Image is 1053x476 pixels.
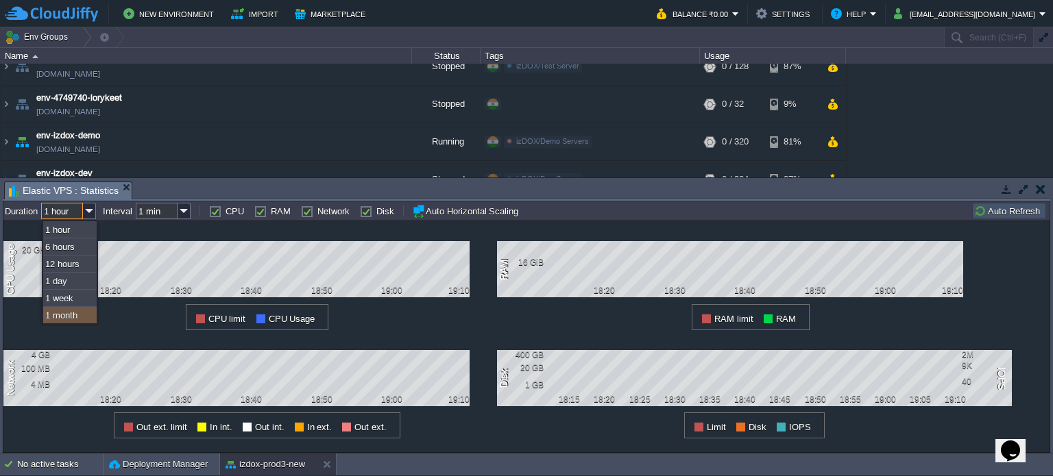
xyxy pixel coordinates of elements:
div: 9K [962,361,1006,371]
span: IOPS [789,422,811,432]
div: 19:00 [374,286,409,295]
div: 81% [770,123,814,160]
button: Help [831,5,870,22]
span: [DOMAIN_NAME] [36,67,100,81]
div: 18:40 [728,394,762,404]
span: izDOX/Dev Server [516,175,579,183]
div: 6 hours [43,238,97,255]
a: env-4749740-lorykeet [36,91,122,105]
div: 18:55 [833,394,867,404]
div: 18:15 [553,394,587,404]
div: 19:10 [435,394,470,404]
a: env-izdox-demo [36,129,100,142]
div: 18:30 [164,394,198,404]
span: izDOX/Test Server [516,62,579,70]
div: 18:40 [234,286,269,295]
div: 18:35 [693,394,727,404]
div: 1 week [43,290,97,307]
iframe: chat widget [995,421,1039,462]
div: 18:20 [588,394,622,404]
span: Limit [707,422,726,432]
button: Auto Horizontal Scaling [412,204,522,218]
div: 18:50 [798,394,832,404]
div: 19:05 [904,394,938,404]
div: 0 / 128 [722,48,749,85]
div: 100 MB [5,364,50,373]
button: Import [231,5,282,22]
div: 18:20 [94,286,128,295]
div: 0 / 320 [722,123,749,160]
div: 18:30 [164,286,198,295]
div: No active tasks [17,453,103,475]
div: 2M [962,350,1006,360]
div: Usage [701,48,845,64]
span: CPU limit [208,314,246,324]
label: Interval [103,206,132,216]
span: Elastic VPS : Statistics [9,182,119,199]
div: 19:00 [374,394,409,404]
div: 1 GB [499,380,544,390]
button: izdox-prod3-new [226,458,305,471]
div: 19:00 [868,286,902,295]
div: 18:25 [622,394,657,404]
img: AMDAwAAAACH5BAEAAAAALAAAAAABAAEAAAICRAEAOw== [1,161,12,198]
div: 19:10 [435,286,470,295]
div: 18:50 [304,286,339,295]
span: [DOMAIN_NAME] [36,105,100,118]
span: Out int. [255,422,285,432]
div: 87% [770,161,814,198]
img: AMDAwAAAACH5BAEAAAAALAAAAAABAAEAAAICRAEAOw== [32,55,38,58]
div: 19:00 [868,394,902,404]
img: AMDAwAAAACH5BAEAAAAALAAAAAABAAEAAAICRAEAOw== [1,123,12,160]
img: AMDAwAAAACH5BAEAAAAALAAAAAABAAEAAAICRAEAOw== [12,48,32,85]
img: AMDAwAAAACH5BAEAAAAALAAAAAABAAEAAAICRAEAOw== [12,86,32,123]
span: Disk [749,422,766,432]
img: AMDAwAAAACH5BAEAAAAALAAAAAABAAEAAAICRAEAOw== [1,86,12,123]
span: RAM [776,314,796,324]
button: Auto Refresh [974,205,1044,217]
div: 1 hour [43,221,97,238]
div: 18:50 [304,394,339,404]
div: IOPS [992,365,1008,390]
span: CPU Usage [269,314,315,324]
span: In int. [210,422,232,432]
div: 9% [770,86,814,123]
span: env-izdox-dev [36,166,93,180]
div: 18:30 [657,286,692,295]
label: Network [317,206,350,216]
div: 16 GiB [499,258,544,267]
div: 4 GB [5,350,50,360]
div: Stopped [412,161,481,198]
div: 87% [770,48,814,85]
div: 19:10 [939,394,973,404]
div: 18:40 [728,286,762,295]
span: RAM limit [714,314,753,324]
span: [DOMAIN_NAME] [36,142,100,156]
div: 19:10 [929,286,963,295]
div: Stopped [412,86,481,123]
div: 18:20 [588,286,622,295]
div: 40 [962,377,1006,386]
button: Marketplace [295,5,370,22]
img: CloudJiffy [5,5,98,23]
div: Running [412,123,481,160]
label: CPU [226,206,244,216]
div: CPU Usage [3,242,20,296]
div: 18:30 [657,394,692,404]
button: Env Groups [5,27,73,47]
div: 18:50 [798,286,832,295]
div: 4 MB [5,379,50,389]
label: RAM [271,206,291,216]
div: 20 GB [499,363,544,373]
div: 400 GB [499,350,544,360]
span: izDOX/Demo Servers [516,137,589,145]
button: [EMAIL_ADDRESS][DOMAIN_NAME] [894,5,1039,22]
button: New Environment [123,5,218,22]
img: AMDAwAAAACH5BAEAAAAALAAAAAABAAEAAAICRAEAOw== [12,123,32,160]
div: Stopped [412,48,481,85]
div: Disk [497,367,513,388]
div: Network [3,359,20,397]
div: RAM [497,258,513,281]
img: AMDAwAAAACH5BAEAAAAALAAAAAABAAEAAAICRAEAOw== [1,48,12,85]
